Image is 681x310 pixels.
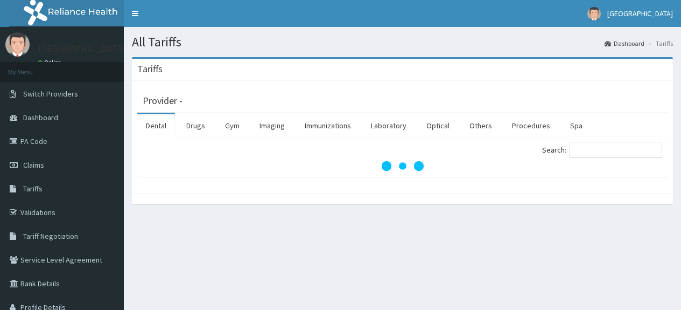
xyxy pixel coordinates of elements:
[362,114,415,137] a: Laboratory
[132,35,673,49] h1: All Tariffs
[645,39,673,48] li: Tariffs
[587,7,601,20] img: User Image
[418,114,458,137] a: Optical
[251,114,293,137] a: Imaging
[137,114,175,137] a: Dental
[23,160,44,170] span: Claims
[23,184,43,194] span: Tariffs
[503,114,559,137] a: Procedures
[38,59,64,66] a: Online
[605,39,644,48] a: Dashboard
[542,142,662,158] label: Search:
[216,114,248,137] a: Gym
[561,114,591,137] a: Spa
[38,44,127,53] p: [GEOGRAPHIC_DATA]
[607,9,673,18] span: [GEOGRAPHIC_DATA]
[143,96,182,106] h3: Provider -
[5,32,30,57] img: User Image
[461,114,501,137] a: Others
[296,114,360,137] a: Immunizations
[23,89,78,99] span: Switch Providers
[23,113,58,122] span: Dashboard
[137,64,163,74] h3: Tariffs
[23,231,78,241] span: Tariff Negotiation
[178,114,214,137] a: Drugs
[570,142,662,158] input: Search:
[381,144,424,188] svg: audio-loading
